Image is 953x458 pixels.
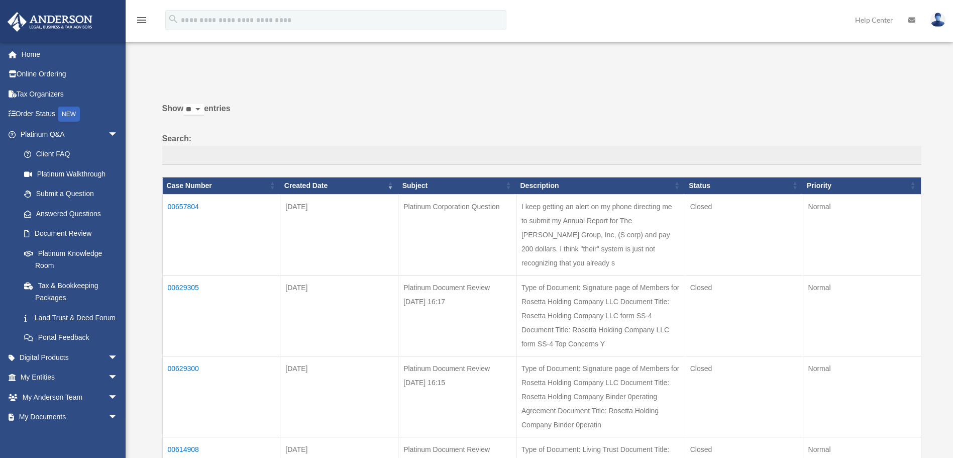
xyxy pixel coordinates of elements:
[516,194,685,275] td: I keep getting an alert on my phone directing me to submit my Annual Report for The [PERSON_NAME]...
[7,407,133,427] a: My Documentsarrow_drop_down
[685,356,803,437] td: Closed
[803,177,921,194] th: Priority: activate to sort column ascending
[398,194,516,275] td: Platinum Corporation Question
[685,194,803,275] td: Closed
[398,356,516,437] td: Platinum Document Review [DATE] 16:15
[685,275,803,356] td: Closed
[14,184,128,204] a: Submit a Question
[14,308,128,328] a: Land Trust & Deed Forum
[7,84,133,104] a: Tax Organizers
[162,132,921,165] label: Search:
[162,275,280,356] td: 00629305
[516,275,685,356] td: Type of Document: Signature page of Members for Rosetta Holding Company LLC Document Title: Roset...
[685,177,803,194] th: Status: activate to sort column ascending
[162,146,921,165] input: Search:
[280,177,398,194] th: Created Date: activate to sort column ascending
[14,144,128,164] a: Client FAQ
[398,177,516,194] th: Subject: activate to sort column ascending
[58,107,80,122] div: NEW
[516,356,685,437] td: Type of Document: Signature page of Members for Rosetta Holding Company LLC Document Title: Roset...
[7,44,133,64] a: Home
[162,194,280,275] td: 00657804
[108,124,128,145] span: arrow_drop_down
[7,347,133,368] a: Digital Productsarrow_drop_down
[280,356,398,437] td: [DATE]
[14,328,128,348] a: Portal Feedback
[516,177,685,194] th: Description: activate to sort column ascending
[162,102,921,126] label: Show entries
[14,164,128,184] a: Platinum Walkthrough
[5,12,95,32] img: Anderson Advisors Platinum Portal
[108,387,128,408] span: arrow_drop_down
[280,275,398,356] td: [DATE]
[803,194,921,275] td: Normal
[7,104,133,125] a: Order StatusNEW
[162,356,280,437] td: 00629300
[136,14,148,26] i: menu
[14,243,128,276] a: Platinum Knowledge Room
[7,387,133,407] a: My Anderson Teamarrow_drop_down
[280,194,398,275] td: [DATE]
[398,275,516,356] td: Platinum Document Review [DATE] 16:17
[7,64,133,84] a: Online Ordering
[930,13,945,27] img: User Pic
[108,347,128,368] span: arrow_drop_down
[7,124,128,144] a: Platinum Q&Aarrow_drop_down
[7,368,133,388] a: My Entitiesarrow_drop_down
[108,368,128,388] span: arrow_drop_down
[14,224,128,244] a: Document Review
[14,276,128,308] a: Tax & Bookkeeping Packages
[803,356,921,437] td: Normal
[803,275,921,356] td: Normal
[136,18,148,26] a: menu
[168,14,179,25] i: search
[183,104,204,116] select: Showentries
[162,177,280,194] th: Case Number: activate to sort column ascending
[108,407,128,428] span: arrow_drop_down
[14,204,123,224] a: Answered Questions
